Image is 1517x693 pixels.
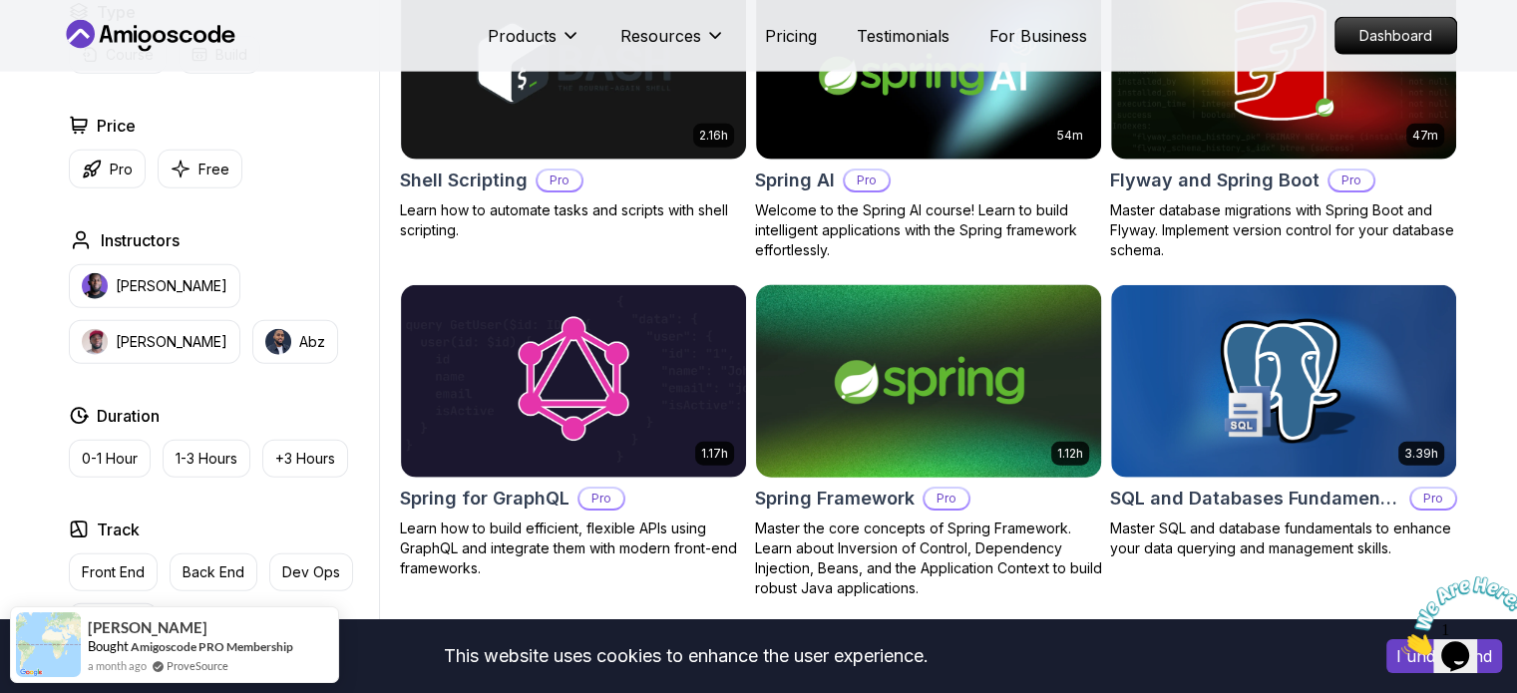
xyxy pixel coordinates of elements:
[755,485,915,513] h2: Spring Framework
[1334,17,1457,55] a: Dashboard
[88,619,207,636] span: [PERSON_NAME]
[401,285,746,479] img: Spring for GraphQL card
[163,440,250,478] button: 1-3 Hours
[167,657,228,674] a: ProveSource
[1110,200,1457,260] p: Master database migrations with Spring Boot and Flyway. Implement version control for your databa...
[755,167,835,194] h2: Spring AI
[158,150,242,188] button: Free
[15,634,1356,678] div: This website uses cookies to enhance the user experience.
[538,171,581,190] p: Pro
[699,128,728,144] p: 2.16h
[400,200,747,240] p: Learn how to automate tasks and scripts with shell scripting.
[1386,639,1502,673] button: Accept cookies
[1329,171,1373,190] p: Pro
[176,449,237,469] p: 1-3 Hours
[183,562,244,582] p: Back End
[1412,128,1438,144] p: 47m
[1110,284,1457,559] a: SQL and Databases Fundamentals card3.39hSQL and Databases FundamentalsProMaster SQL and database ...
[299,332,325,352] p: Abz
[1110,167,1320,194] h2: Flyway and Spring Boot
[755,519,1102,598] p: Master the core concepts of Spring Framework. Learn about Inversion of Control, Dependency Inject...
[755,284,1102,599] a: Spring Framework card1.12hSpring FrameworkProMaster the core concepts of Spring Framework. Learn ...
[170,553,257,591] button: Back End
[747,280,1109,483] img: Spring Framework card
[8,8,16,25] span: 1
[69,320,240,364] button: instructor img[PERSON_NAME]
[400,167,528,194] h2: Shell Scripting
[925,489,968,509] p: Pro
[857,24,949,48] a: Testimonials
[701,446,728,462] p: 1.17h
[282,562,340,582] p: Dev Ops
[1335,18,1456,54] p: Dashboard
[69,264,240,308] button: instructor img[PERSON_NAME]
[620,24,725,64] button: Resources
[252,320,338,364] button: instructor imgAbz
[1393,568,1517,663] iframe: chat widget
[16,612,81,677] img: provesource social proof notification image
[116,276,227,296] p: [PERSON_NAME]
[97,518,140,541] h2: Track
[400,485,569,513] h2: Spring for GraphQL
[265,329,291,355] img: instructor img
[579,489,623,509] p: Pro
[1057,446,1083,462] p: 1.12h
[1411,489,1455,509] p: Pro
[262,440,348,478] button: +3 Hours
[400,519,747,578] p: Learn how to build efficient, flexible APIs using GraphQL and integrate them with modern front-en...
[1110,519,1457,558] p: Master SQL and database fundamentals to enhance your data querying and management skills.
[88,638,129,654] span: Bought
[110,160,133,179] p: Pro
[1057,128,1083,144] p: 54m
[8,8,132,87] img: Chat attention grabber
[275,449,335,469] p: +3 Hours
[1110,485,1401,513] h2: SQL and Databases Fundamentals
[845,171,889,190] p: Pro
[82,273,108,299] img: instructor img
[989,24,1087,48] a: For Business
[131,639,293,654] a: Amigoscode PRO Membership
[97,114,136,138] h2: Price
[88,657,147,674] span: a month ago
[82,449,138,469] p: 0-1 Hour
[488,24,580,64] button: Products
[69,440,151,478] button: 0-1 Hour
[269,553,353,591] button: Dev Ops
[82,562,145,582] p: Front End
[765,24,817,48] a: Pricing
[488,24,557,48] p: Products
[97,404,160,428] h2: Duration
[1111,285,1456,479] img: SQL and Databases Fundamentals card
[116,332,227,352] p: [PERSON_NAME]
[755,200,1102,260] p: Welcome to the Spring AI course! Learn to build intelligent applications with the Spring framewor...
[69,150,146,188] button: Pro
[198,160,229,179] p: Free
[400,284,747,579] a: Spring for GraphQL card1.17hSpring for GraphQLProLearn how to build efficient, flexible APIs usin...
[69,553,158,591] button: Front End
[69,603,158,641] button: Full Stack
[620,24,701,48] p: Resources
[82,329,108,355] img: instructor img
[1404,446,1438,462] p: 3.39h
[101,228,180,252] h2: Instructors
